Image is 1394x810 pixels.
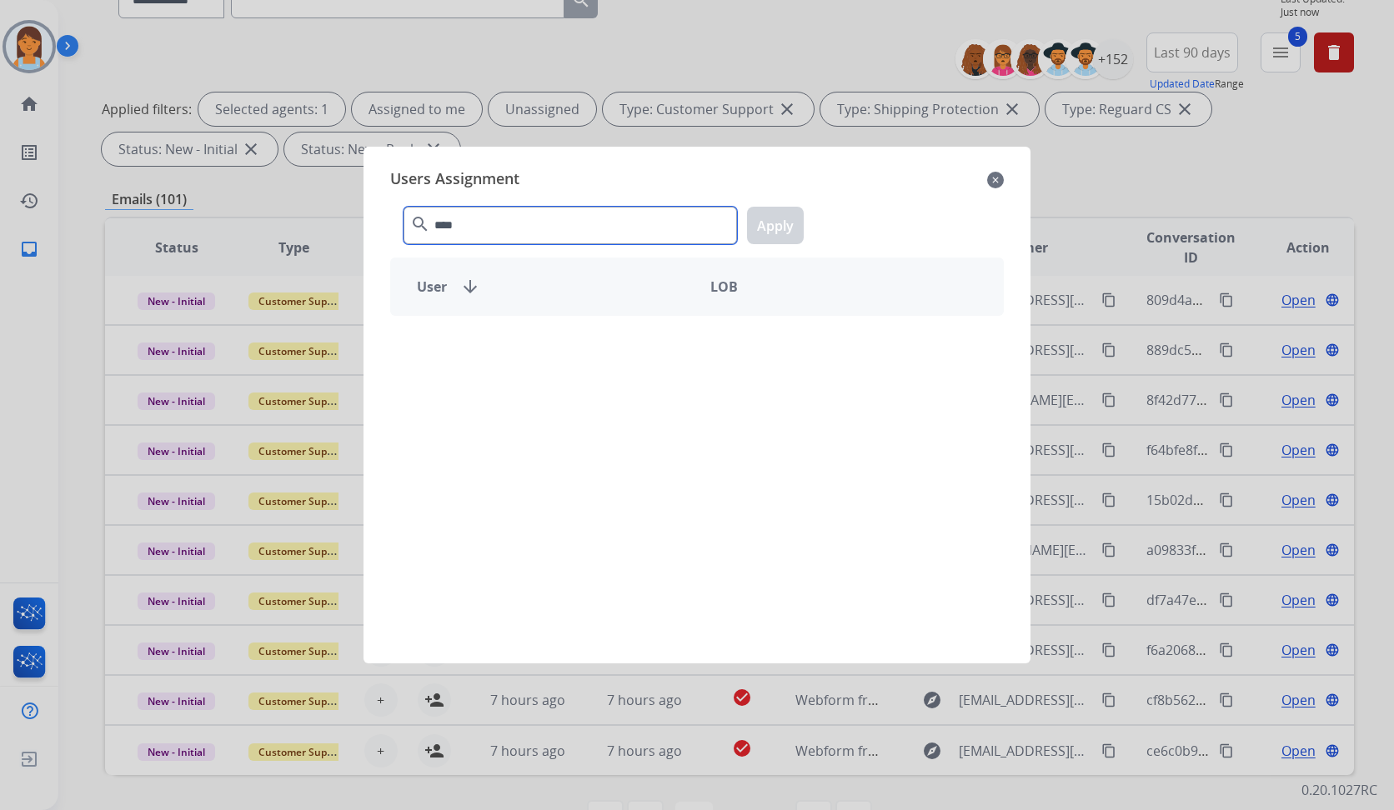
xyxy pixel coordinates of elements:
[410,214,430,234] mat-icon: search
[460,277,480,297] mat-icon: arrow_downward
[390,167,519,193] span: Users Assignment
[710,277,738,297] span: LOB
[404,277,697,297] div: User
[747,207,804,244] button: Apply
[987,170,1004,190] mat-icon: close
